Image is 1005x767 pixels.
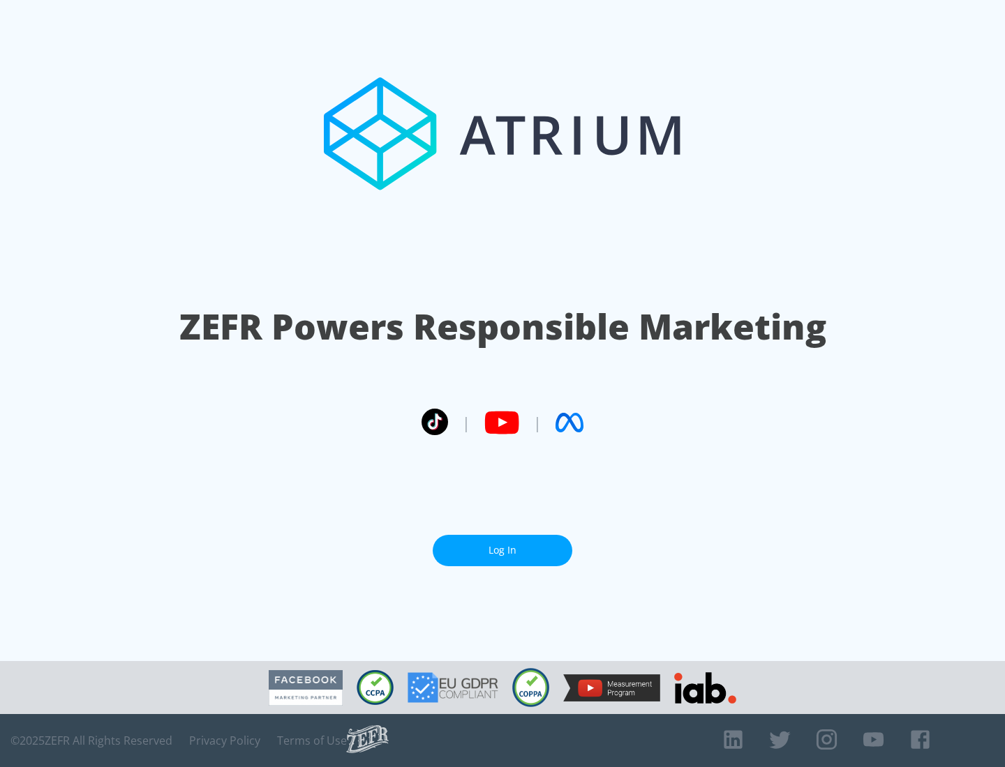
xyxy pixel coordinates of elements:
img: COPPA Compliant [512,668,549,707]
img: CCPA Compliant [357,670,394,705]
a: Terms of Use [277,734,347,747]
img: Facebook Marketing Partner [269,670,343,706]
img: IAB [674,672,736,704]
span: © 2025 ZEFR All Rights Reserved [10,734,172,747]
a: Log In [433,535,572,566]
span: | [533,412,542,433]
img: YouTube Measurement Program [563,674,660,701]
img: GDPR Compliant [408,672,498,703]
span: | [462,412,470,433]
a: Privacy Policy [189,734,260,747]
h1: ZEFR Powers Responsible Marketing [179,303,826,351]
